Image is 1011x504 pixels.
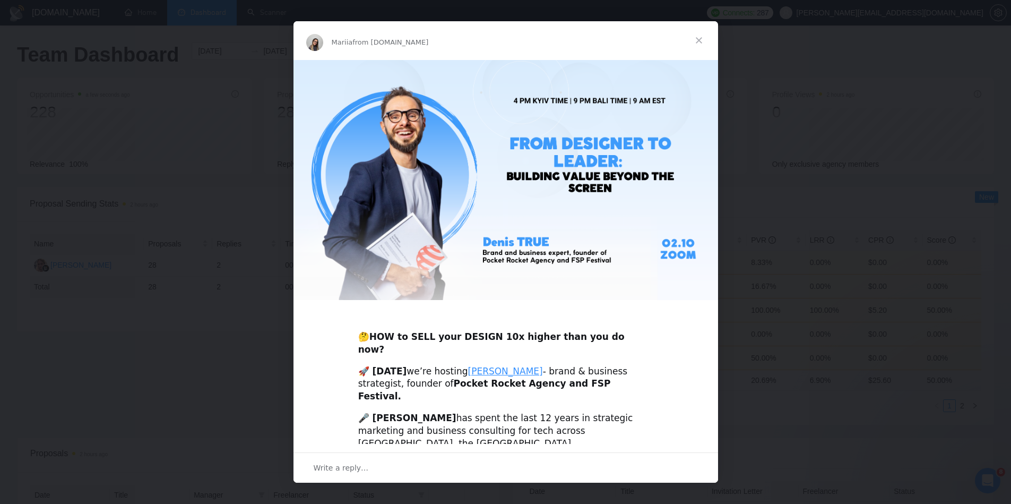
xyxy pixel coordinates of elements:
[358,318,653,356] div: 🤔
[314,461,369,475] span: Write a reply…
[358,366,407,377] b: 🚀 [DATE]
[332,38,353,46] span: Mariia
[293,452,718,483] div: Open conversation and reply
[358,413,456,423] b: 🎤 [PERSON_NAME]
[358,412,653,475] div: has spent the last 12 years in strategic marketing and business consulting for tech across [GEOGR...
[358,378,611,402] b: Pocket Rocket Agency and FSP Festival.
[468,366,543,377] a: [PERSON_NAME]
[358,331,625,355] b: HOW to SELL your DESIGN 10x higher than you do now?
[680,21,718,59] span: Close
[358,365,653,403] div: we’re hosting - brand & business strategist, founder of
[306,34,323,51] img: Profile image for Mariia
[352,38,428,46] span: from [DOMAIN_NAME]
